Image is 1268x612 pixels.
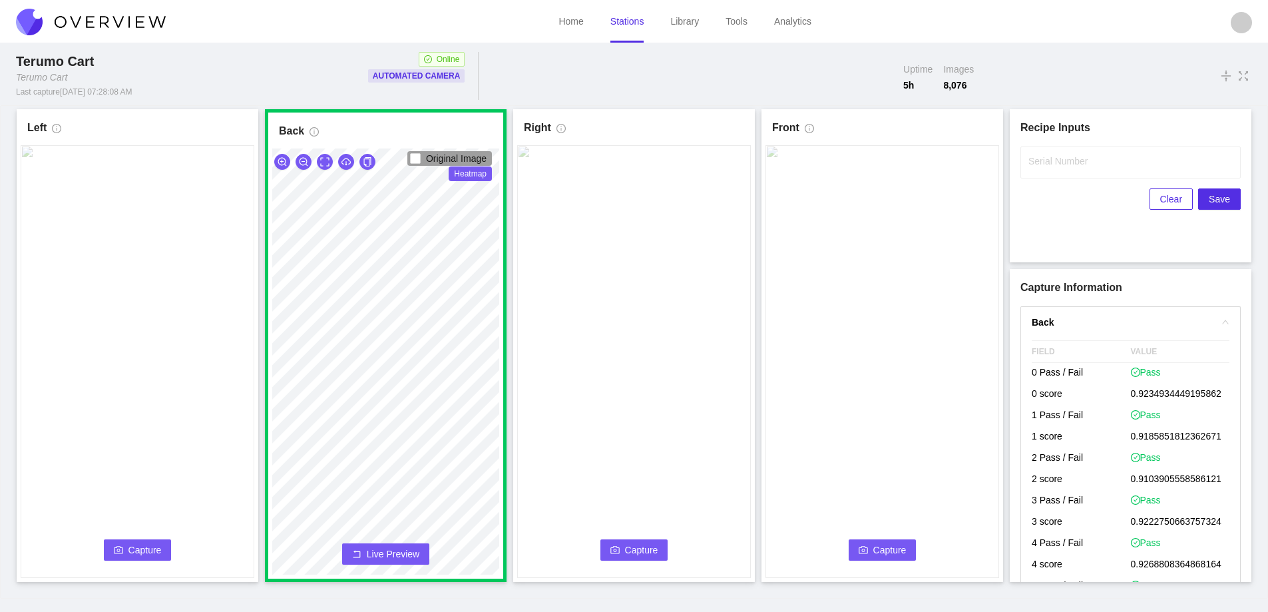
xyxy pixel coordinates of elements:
span: Live Preview [367,547,419,561]
p: 4 score [1032,555,1131,576]
span: Pass [1131,366,1161,379]
p: 3 Pass / Fail [1032,491,1131,512]
h1: Left [27,120,47,136]
div: Terumo Cart [16,71,67,84]
p: 1 score [1032,427,1131,448]
span: 8,076 [943,79,974,92]
span: camera [114,545,123,556]
p: 0 Pass / Fail [1032,363,1131,384]
p: 3 score [1032,512,1131,533]
img: Overview [16,9,166,35]
p: 0.9222750663757324 [1131,512,1230,533]
span: Capture [128,543,162,557]
p: 4 Pass / Fail [1032,533,1131,555]
button: zoom-in [274,154,290,170]
p: 2 score [1032,469,1131,491]
p: 5 Pass / Fail [1032,576,1131,597]
h1: Recipe Inputs [1020,120,1241,136]
a: Library [670,16,699,27]
span: check-circle [1131,410,1140,420]
span: 5 h [903,79,933,92]
span: vertical-align-middle [1220,68,1232,84]
span: check-circle [1131,538,1140,547]
span: check-circle [424,55,432,63]
button: zoom-out [296,154,312,170]
span: Uptime [903,63,933,76]
p: 0.9185851812362671 [1131,427,1230,448]
span: check-circle [1131,581,1140,590]
span: Pass [1131,451,1161,464]
span: camera [859,545,868,556]
span: Clear [1160,192,1182,206]
label: Serial Number [1028,154,1088,168]
span: expand [320,157,329,168]
span: check-circle [1131,453,1140,462]
span: Capture [625,543,658,557]
span: VALUE [1131,341,1230,362]
span: Pass [1131,408,1161,422]
h1: Right [524,120,551,136]
h4: Back [1032,315,1213,330]
span: cloud-download [341,157,351,168]
a: Analytics [774,16,811,27]
span: Pass [1131,536,1161,549]
span: zoom-in [278,157,287,168]
button: rollbackLive Preview [342,543,429,565]
span: info-circle [556,124,566,139]
button: cloud-download [338,154,354,170]
span: check-circle [1131,495,1140,505]
span: Save [1209,192,1230,206]
p: 0.9103905558586121 [1131,469,1230,491]
h1: Capture Information [1020,280,1241,296]
button: cameraCapture [104,539,172,561]
div: rightBack [1021,307,1240,338]
span: Original Image [426,153,487,164]
span: copy [363,157,372,168]
p: Automated Camera [373,69,461,83]
p: 0.9234934449195862 [1131,384,1230,406]
span: Heatmap [449,166,492,181]
button: cameraCapture [600,539,668,561]
button: copy [359,154,375,170]
div: Last capture [DATE] 07:28:08 AM [16,87,132,97]
button: Clear [1150,188,1193,210]
span: info-circle [805,124,814,139]
span: info-circle [310,127,319,142]
span: rollback [352,549,361,560]
button: expand [317,154,333,170]
a: Home [558,16,583,27]
span: FIELD [1032,341,1131,362]
p: 2 Pass / Fail [1032,448,1131,469]
span: Online [437,53,460,66]
h1: Back [279,123,304,139]
span: Capture [873,543,907,557]
h1: Front [772,120,799,136]
span: check-circle [1131,368,1140,377]
span: Terumo Cart [16,54,94,69]
p: 0 score [1032,384,1131,406]
span: fullscreen [1237,69,1249,83]
span: Pass [1131,579,1161,592]
span: info-circle [52,124,61,139]
span: Images [943,63,974,76]
span: right [1221,318,1229,326]
span: Pass [1131,493,1161,507]
div: Terumo Cart [16,52,99,71]
button: Save [1198,188,1241,210]
span: zoom-out [299,157,308,168]
p: 1 Pass / Fail [1032,406,1131,427]
button: cameraCapture [849,539,917,561]
p: 0.9268808364868164 [1131,555,1230,576]
span: camera [610,545,620,556]
a: Stations [610,16,644,27]
a: Tools [726,16,747,27]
